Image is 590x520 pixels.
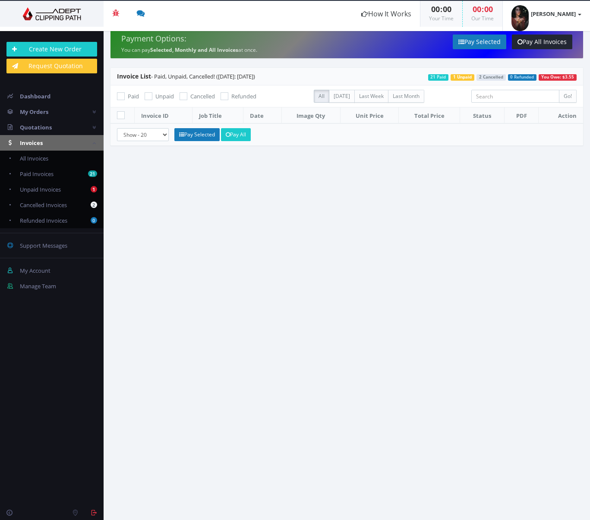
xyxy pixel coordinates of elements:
label: All [314,90,329,103]
b: 2 [91,202,97,208]
span: 00 [443,4,451,14]
a: Pay All Invoices [512,35,572,49]
a: Pay Selected [174,128,220,141]
span: - Paid, Unpaid, Cancelled! ([DATE]: [DATE]) [117,72,255,80]
a: Pay Selected [453,35,506,49]
small: Our Time [471,15,494,22]
span: Refunded [231,92,256,100]
span: You Owe: $3.55 [539,74,577,81]
span: Invoice List [117,72,151,80]
th: Unit Price [341,107,399,123]
th: Invoice ID [135,107,192,123]
span: All Invoices [20,154,48,162]
span: Paid Invoices [20,170,54,178]
span: Unpaid Invoices [20,186,61,193]
strong: Selected, Monthly and All Invoices [150,46,238,54]
a: Request Quotation [6,59,97,73]
label: [DATE] [329,90,355,103]
span: Paid [128,92,139,100]
span: Unpaid [155,92,174,100]
img: 7538064ff8a139f0ba01930f6a8f6c11 [511,5,529,31]
strong: [PERSON_NAME] [531,10,576,18]
span: My Orders [20,108,48,116]
span: 21 Paid [428,74,449,81]
th: Image Qty [281,107,341,123]
span: 0 Refunded [508,74,537,81]
th: Status [460,107,505,123]
a: Pay All [221,128,251,141]
img: Adept Graphics [6,7,97,20]
input: Search [471,90,559,103]
small: Your Time [429,15,454,22]
b: 21 [88,170,97,177]
span: Cancelled [190,92,215,100]
label: Last Week [354,90,388,103]
a: How It Works [353,1,420,27]
th: Total Price [399,107,460,123]
span: 00 [484,4,493,14]
span: 2 Cancelled [476,74,506,81]
label: Last Month [388,90,424,103]
th: Job Title [192,107,243,123]
span: Refunded Invoices [20,217,67,224]
a: Create New Order [6,42,97,57]
span: Manage Team [20,282,56,290]
span: My Account [20,267,50,274]
h4: Payment Options: [121,35,341,43]
span: Dashboard [20,92,50,100]
th: Date [243,107,281,123]
b: 1 [91,186,97,192]
span: Quotations [20,123,52,131]
span: 00 [473,4,481,14]
span: : [481,4,484,14]
span: Invoices [20,139,43,147]
b: 0 [91,217,97,224]
span: Support Messages [20,242,67,249]
small: You can pay at once. [121,46,257,54]
input: Go! [559,90,577,103]
th: Action [539,107,584,123]
span: 1 Unpaid [451,74,474,81]
span: Cancelled Invoices [20,201,67,209]
th: PDF [505,107,539,123]
span: 00 [431,4,440,14]
span: : [440,4,443,14]
a: [PERSON_NAME] [503,1,590,27]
